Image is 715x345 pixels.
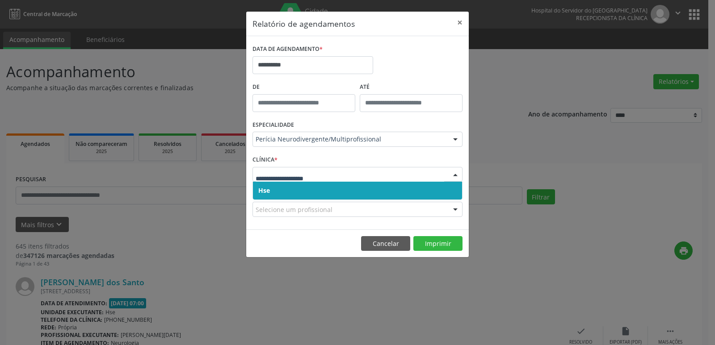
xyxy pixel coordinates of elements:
[451,12,469,33] button: Close
[361,236,410,251] button: Cancelar
[360,80,463,94] label: ATÉ
[252,42,323,56] label: DATA DE AGENDAMENTO
[252,153,278,167] label: CLÍNICA
[256,205,332,214] span: Selecione um profissional
[252,118,294,132] label: ESPECIALIDADE
[413,236,463,251] button: Imprimir
[256,135,444,144] span: Perícia Neurodivergente/Multiprofissional
[252,18,355,29] h5: Relatório de agendamentos
[252,80,355,94] label: De
[258,186,270,195] span: Hse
